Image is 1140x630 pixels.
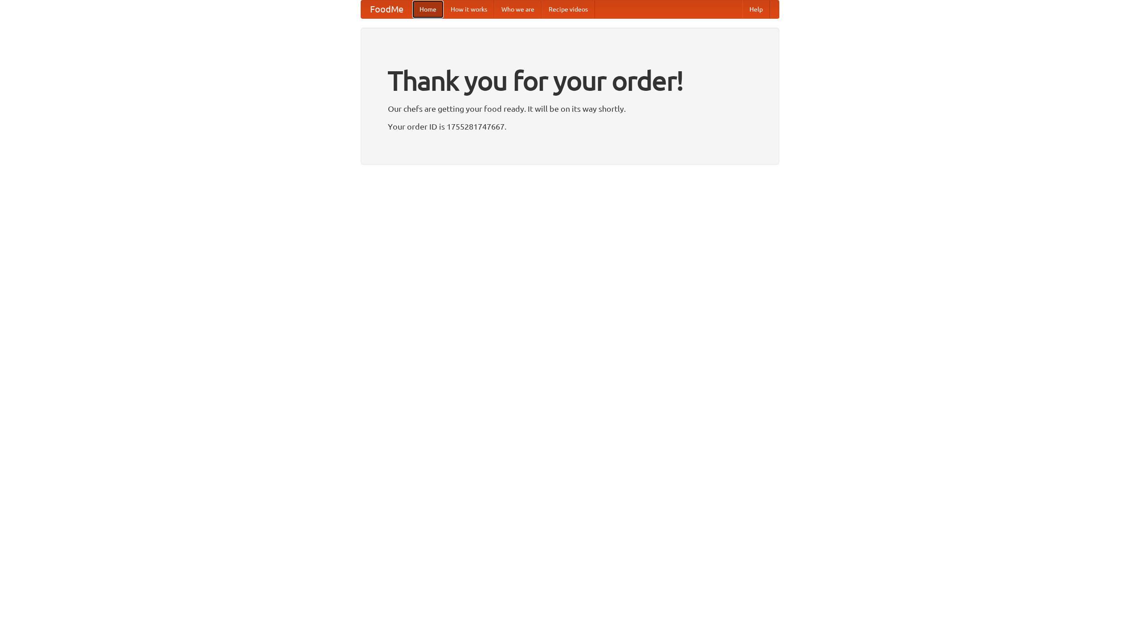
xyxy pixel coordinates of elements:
[388,120,752,133] p: Your order ID is 1755281747667.
[412,0,444,18] a: Home
[541,0,595,18] a: Recipe videos
[388,59,752,102] h1: Thank you for your order!
[742,0,770,18] a: Help
[388,102,752,115] p: Our chefs are getting your food ready. It will be on its way shortly.
[444,0,494,18] a: How it works
[494,0,541,18] a: Who we are
[361,0,412,18] a: FoodMe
